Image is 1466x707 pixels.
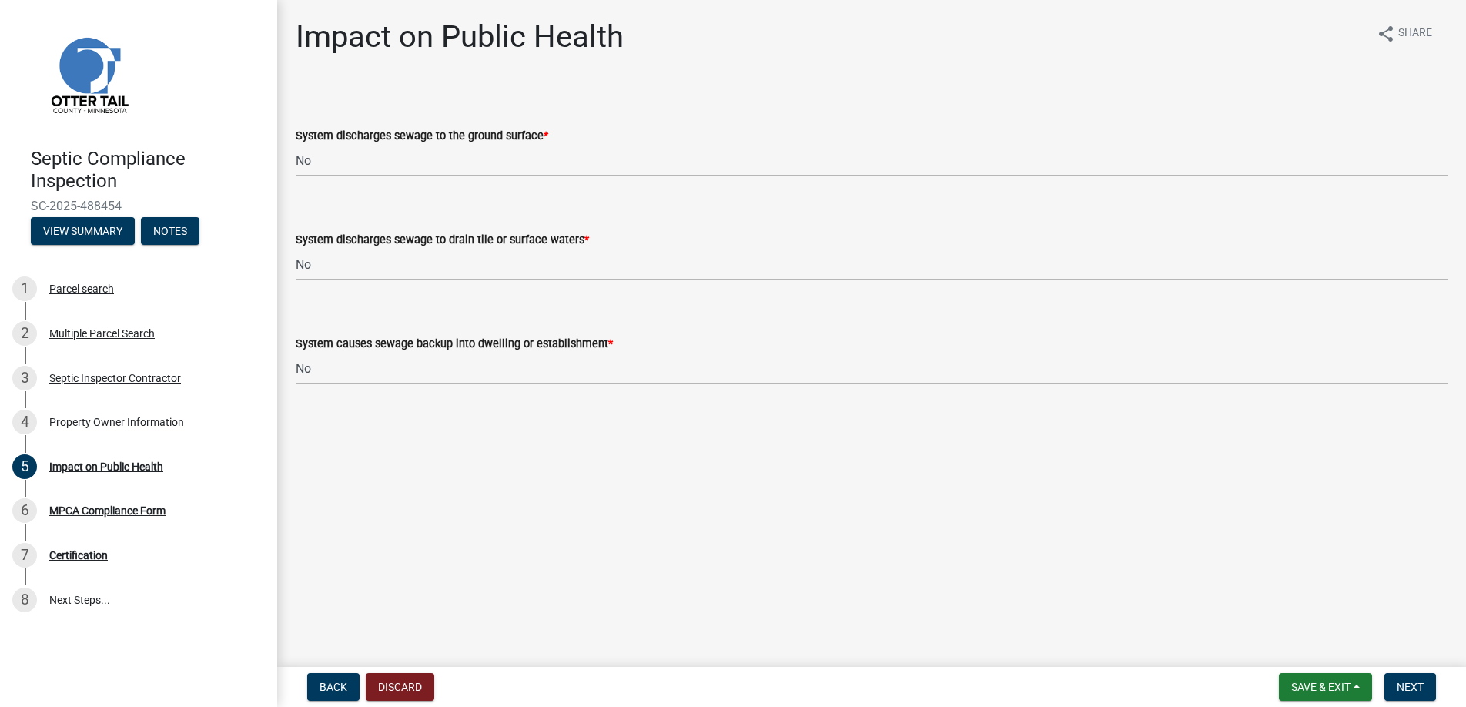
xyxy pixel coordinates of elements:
[12,588,37,612] div: 8
[296,18,624,55] h1: Impact on Public Health
[1384,673,1436,701] button: Next
[12,498,37,523] div: 6
[31,16,146,132] img: Otter Tail County, Minnesota
[307,673,360,701] button: Back
[49,417,184,427] div: Property Owner Information
[12,366,37,390] div: 3
[49,505,166,516] div: MPCA Compliance Form
[141,217,199,245] button: Notes
[49,283,114,294] div: Parcel search
[12,276,37,301] div: 1
[1377,25,1395,43] i: share
[296,131,548,142] label: System discharges sewage to the ground surface
[31,226,135,238] wm-modal-confirm: Summary
[296,339,613,350] label: System causes sewage backup into dwelling or establishment
[49,550,108,561] div: Certification
[12,543,37,568] div: 7
[31,199,246,213] span: SC-2025-488454
[12,321,37,346] div: 2
[1291,681,1351,693] span: Save & Exit
[141,226,199,238] wm-modal-confirm: Notes
[49,461,163,472] div: Impact on Public Health
[1398,25,1432,43] span: Share
[12,410,37,434] div: 4
[49,373,181,384] div: Septic Inspector Contractor
[31,148,265,193] h4: Septic Compliance Inspection
[366,673,434,701] button: Discard
[49,328,155,339] div: Multiple Parcel Search
[1364,18,1444,49] button: shareShare
[320,681,347,693] span: Back
[12,454,37,479] div: 5
[31,217,135,245] button: View Summary
[296,235,589,246] label: System discharges sewage to drain tile or surface waters
[1279,673,1372,701] button: Save & Exit
[1397,681,1424,693] span: Next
